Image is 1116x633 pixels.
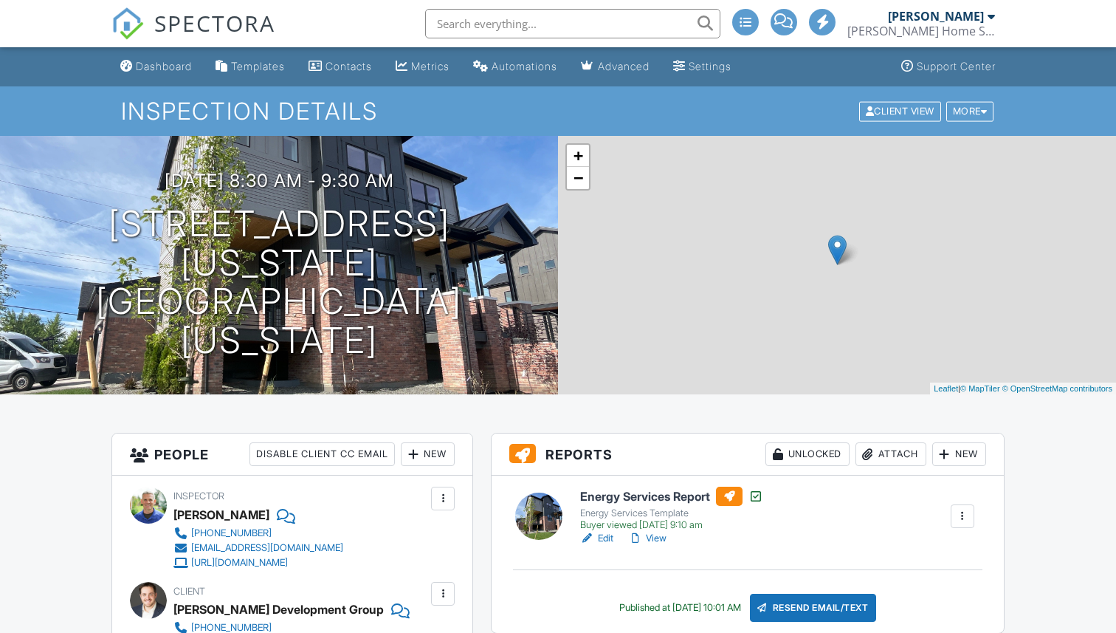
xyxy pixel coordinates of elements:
[492,434,1004,476] h3: Reports
[575,53,655,81] a: Advanced
[855,442,926,466] div: Attach
[960,384,1000,393] a: © MapTiler
[580,519,763,531] div: Buyer viewed [DATE] 9:10 am
[191,557,288,569] div: [URL][DOMAIN_NAME]
[173,526,343,541] a: [PHONE_NUMBER]
[567,145,589,167] a: Zoom in
[580,507,763,519] div: Energy Services Template
[111,7,144,40] img: The Best Home Inspection Software - Spectora
[750,594,877,622] div: Resend Email/Text
[249,442,395,466] div: Disable Client CC Email
[598,60,650,72] div: Advanced
[567,167,589,189] a: Zoom out
[173,504,269,526] div: [PERSON_NAME]
[580,487,763,531] a: Energy Services Report Energy Services Template Buyer viewed [DATE] 9:10 am
[191,527,272,539] div: [PHONE_NUMBER]
[154,7,275,38] span: SPECTORA
[765,442,850,466] div: Unlocked
[401,442,455,466] div: New
[24,205,534,360] h1: [STREET_ADDRESS][US_STATE] [GEOGRAPHIC_DATA][US_STATE]
[136,60,192,72] div: Dashboard
[173,586,205,597] span: Client
[467,53,563,81] a: Automations (Advanced)
[210,53,291,81] a: Templates
[934,384,958,393] a: Leaflet
[667,53,737,81] a: Settings
[689,60,731,72] div: Settings
[112,434,472,476] h3: People
[111,20,275,51] a: SPECTORA
[859,101,941,121] div: Client View
[946,101,994,121] div: More
[888,9,984,24] div: [PERSON_NAME]
[895,53,1002,81] a: Support Center
[165,171,394,191] h3: [DATE] 8:30 am - 9:30 am
[411,60,449,72] div: Metrics
[1002,384,1112,393] a: © OpenStreetMap contributors
[325,60,372,72] div: Contacts
[114,53,198,81] a: Dashboard
[917,60,996,72] div: Support Center
[303,53,378,81] a: Contacts
[425,9,720,38] input: Search everything...
[492,60,557,72] div: Automations
[932,442,986,466] div: New
[231,60,285,72] div: Templates
[580,531,613,546] a: Edit
[619,602,741,614] div: Published at [DATE] 10:01 AM
[191,542,343,554] div: [EMAIL_ADDRESS][DOMAIN_NAME]
[121,98,995,124] h1: Inspection Details
[580,487,763,506] h6: Energy Services Report
[628,531,666,546] a: View
[173,555,343,570] a: [URL][DOMAIN_NAME]
[173,598,384,620] div: [PERSON_NAME] Development Group
[930,383,1116,395] div: |
[173,490,224,502] span: Inspector
[173,541,343,555] a: [EMAIL_ADDRESS][DOMAIN_NAME]
[847,24,995,38] div: Scott Home Services, LLC
[390,53,455,81] a: Metrics
[858,105,945,116] a: Client View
